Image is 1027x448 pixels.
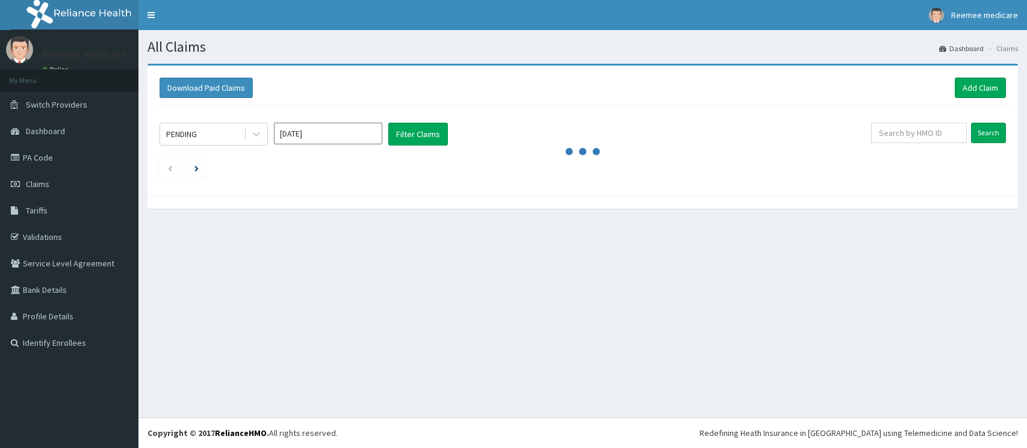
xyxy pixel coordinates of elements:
[274,123,382,144] input: Select Month and Year
[42,49,126,60] p: Reemee medicare
[929,8,944,23] img: User Image
[700,427,1018,439] div: Redefining Heath Insurance in [GEOGRAPHIC_DATA] using Telemedicine and Data Science!
[215,428,267,438] a: RelianceHMO
[971,123,1006,143] input: Search
[147,428,269,438] strong: Copyright © 2017 .
[388,123,448,146] button: Filter Claims
[6,36,33,63] img: User Image
[167,162,173,173] a: Previous page
[939,43,984,54] a: Dashboard
[565,133,601,170] svg: audio-loading
[26,179,49,189] span: Claims
[871,123,967,143] input: Search by HMO ID
[138,417,1027,448] footer: All rights reserved.
[147,39,1018,55] h1: All Claims
[985,43,1018,54] li: Claims
[955,78,1006,98] a: Add Claim
[160,78,253,98] button: Download Paid Claims
[166,128,197,140] div: PENDING
[26,126,65,137] span: Dashboard
[26,99,87,110] span: Switch Providers
[42,66,71,74] a: Online
[194,162,199,173] a: Next page
[26,205,48,216] span: Tariffs
[951,10,1018,20] span: Reemee medicare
